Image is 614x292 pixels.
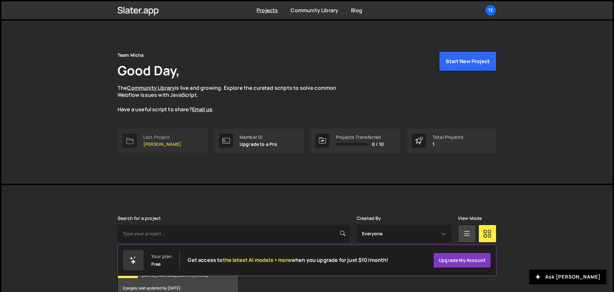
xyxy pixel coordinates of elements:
a: Last Project [PERSON_NAME] [118,129,207,153]
div: Your plan [151,254,172,259]
a: Blog [351,7,362,14]
p: Upgrade to a Pro [240,142,277,147]
span: 0 / 10 [372,142,384,147]
div: Projects Transferred [336,135,384,140]
p: 1 [433,142,463,147]
a: Upgrade my account [433,253,491,268]
div: Free [151,262,161,267]
input: Type your project... [118,225,350,243]
a: Projects [257,7,278,14]
label: Created By [357,216,381,221]
div: Total Projects [433,135,463,140]
a: Te [485,4,496,16]
p: [PERSON_NAME] [143,142,181,147]
p: The is live and growing. Explore the curated scripts to solve common Webflow issues with JavaScri... [118,84,349,113]
h2: Get access to when you upgrade for just $10/month! [188,257,388,263]
button: Ask [PERSON_NAME] [529,270,606,284]
div: Last Project [143,135,181,140]
button: Start New Project [439,51,496,71]
div: Team Micha [118,51,144,59]
span: the latest AI models + more [223,256,291,263]
a: Email us [192,106,212,113]
label: View Mode [458,216,482,221]
a: Community Library [291,7,338,14]
label: Search for a project [118,216,161,221]
h1: Good Day, [118,62,180,79]
div: Member ID [240,135,277,140]
a: Community Library [127,84,175,91]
